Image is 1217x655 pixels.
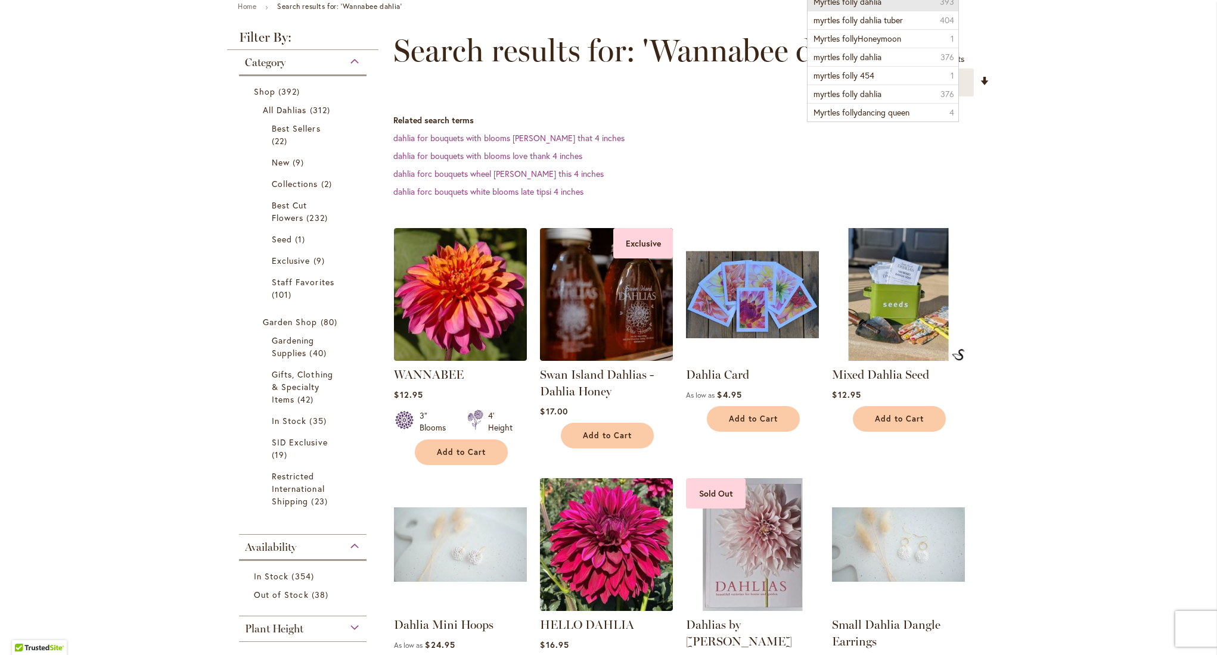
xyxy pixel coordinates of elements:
div: 3" Blooms [420,410,453,433]
a: In Stock [272,414,337,427]
a: HELLO DAHLIA [540,617,634,632]
span: 376 [940,88,954,100]
span: Collections [272,178,318,189]
img: Group shot of Dahlia Cards [686,228,819,361]
span: Myrtles follyHoneymoon [814,33,901,44]
a: Dahlia Card [686,367,749,382]
span: myrtles folly dahlia tuber [814,14,903,26]
span: $17.00 [540,406,567,417]
span: 22 [272,135,290,147]
span: 101 [272,288,294,301]
span: New [272,157,290,168]
a: Best Sellers [272,122,337,147]
button: Add to Cart [415,439,508,465]
span: 9 [313,254,328,267]
span: 4 [949,107,954,118]
a: dahlia for bouquets with blooms [PERSON_NAME] that 4 inches [393,132,625,144]
span: 35 [309,414,329,427]
span: 376 [940,51,954,63]
div: Exclusive [613,228,673,258]
button: Add to Cart [707,406,800,432]
span: 354 [291,570,316,582]
span: Best Sellers [272,123,321,134]
span: myrtles folly dahlia [814,88,881,99]
span: Availability [245,541,296,554]
span: $24.95 [425,639,455,650]
a: Out of Stock 38 [254,588,355,601]
strong: Search results for: 'Wannabee dahlia' [277,2,402,11]
span: As low as [686,391,715,400]
span: Exclusive [272,255,310,266]
span: Plant Height [245,622,303,635]
button: Add to Cart [561,423,654,448]
span: All Dahlias [263,104,307,116]
span: 9 [293,156,307,169]
a: Gardening Supplies [272,334,337,359]
div: Sold Out [686,478,746,509]
a: Swan Island Dahlias - Dahlia Honey Exclusive [540,352,673,363]
span: Add to Cart [729,414,778,424]
span: $4.95 [717,389,741,400]
a: Mixed Dahlia Seed Mixed Dahlia Seed [832,352,965,363]
a: SID Exclusive [272,436,337,461]
img: Hello Dahlia [540,478,673,611]
span: Category [245,56,285,69]
span: Myrtles follydancing queen [814,107,909,118]
img: Mixed Dahlia Seed [952,349,965,361]
a: Shop [254,85,355,98]
dt: Related search terms [393,114,990,126]
span: Restricted International Shipping [272,470,325,507]
strong: Filter By: [227,31,378,50]
img: Small Dahlia Dangle Earrings [832,478,965,611]
a: Collections [272,177,337,190]
span: Best Cut Flowers [272,199,307,223]
img: WANNABEE [394,228,527,361]
div: 4' Height [488,410,513,433]
a: Mixed Dahlia Seed [832,367,929,382]
a: WANNABEE [394,367,464,382]
a: dahlia forc bouquets white blooms late tipsi 4 inches [393,186,583,197]
span: 1 [951,70,954,82]
img: Dahlia Mini Hoops [394,478,527,611]
span: As low as [394,641,423,650]
span: Out of Stock [254,589,309,600]
span: Add to Cart [437,447,486,457]
a: New [272,156,337,169]
span: 80 [321,316,340,328]
span: Add to Cart [583,431,632,441]
a: Small Dahlia Dangle Earrings [832,617,940,648]
span: Gardening Supplies [272,335,314,358]
img: Mixed Dahlia Seed [832,228,965,361]
span: myrtles folly 454 [814,70,874,81]
a: Staff Favorites [272,276,337,301]
span: 38 [312,588,331,601]
a: Group shot of Dahlia Cards [686,352,819,363]
a: Hello Dahlia [540,602,673,613]
span: Staff Favorites [272,276,334,288]
a: Swan Island Dahlias - Dahlia Honey [540,367,654,398]
span: 42 [297,393,316,406]
span: $12.95 [394,389,423,400]
a: Dahlia Mini Hoops [394,602,527,613]
a: dahlia for bouquets with blooms love thank 4 inches [393,150,582,161]
a: All Dahlias [263,104,346,116]
a: Dahlias by [PERSON_NAME] [686,617,792,648]
span: myrtles folly dahlia [814,51,881,63]
a: Dahlia Mini Hoops [394,617,493,632]
span: 312 [310,104,333,116]
span: Garden Shop [263,316,318,327]
a: Small Dahlia Dangle Earrings [832,602,965,613]
a: Dahlias by Naomi Slade - FRONT Sold Out [686,602,819,613]
a: dahlia forc bouquets wheel [PERSON_NAME] this 4 inches [393,168,604,179]
iframe: Launch Accessibility Center [9,613,42,646]
span: 40 [309,347,329,359]
span: 232 [306,211,330,224]
img: Dahlias by Naomi Slade - FRONT [686,478,819,611]
button: Add to Cart [853,406,946,432]
a: Seed [272,233,337,245]
span: Add to Cart [875,414,924,424]
a: Restricted International Shipping [272,470,337,507]
span: 404 [940,14,954,26]
span: 392 [278,85,303,98]
span: $12.95 [832,389,861,400]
